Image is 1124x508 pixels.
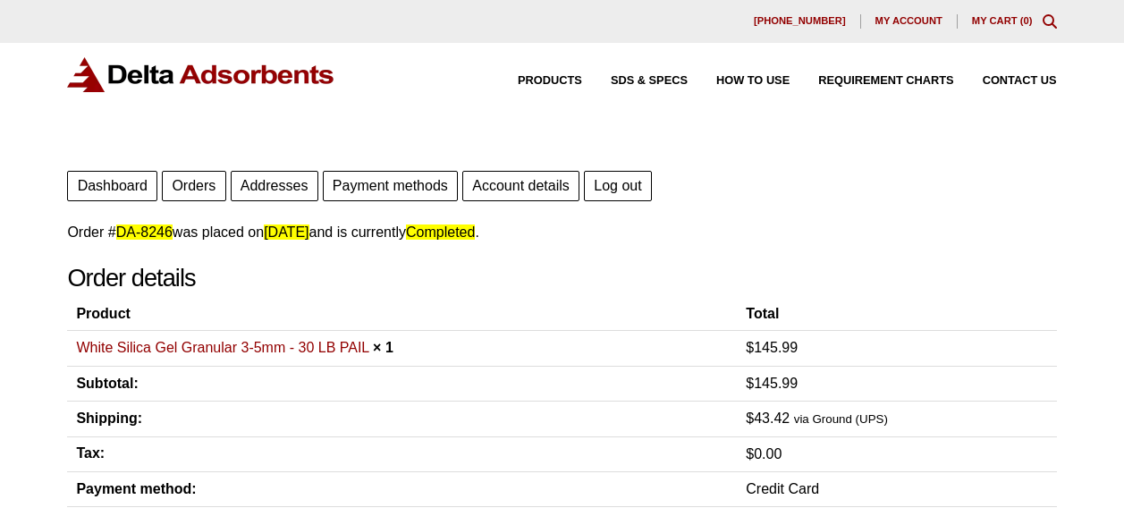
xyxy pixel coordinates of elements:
bdi: 145.99 [746,340,798,355]
mark: DA-8246 [116,224,173,240]
span: 0.00 [746,446,782,461]
th: Total [737,298,1056,331]
strong: × 1 [373,340,393,355]
span: $ [746,376,754,391]
a: Payment methods [323,171,458,201]
th: Subtotal: [67,366,737,401]
mark: Completed [406,224,475,240]
p: Order # was placed on and is currently . [67,220,1056,244]
a: Account details [462,171,579,201]
span: 43.42 [746,411,790,426]
span: $ [746,340,754,355]
nav: Account pages [67,166,1056,201]
span: Requirement Charts [818,75,953,87]
small: via Ground (UPS) [794,412,888,426]
span: My account [875,16,942,26]
span: $ [746,411,754,426]
a: Contact Us [954,75,1057,87]
a: [PHONE_NUMBER] [739,14,861,29]
span: $ [746,446,754,461]
th: Product [67,298,737,331]
a: Orders [162,171,225,201]
td: Credit Card [737,472,1056,507]
a: Requirement Charts [790,75,953,87]
th: Payment method: [67,472,737,507]
a: My Cart (0) [972,15,1033,26]
a: How to Use [688,75,790,87]
mark: [DATE] [264,224,308,240]
img: Delta Adsorbents [67,57,335,92]
a: Products [489,75,582,87]
a: My account [861,14,958,29]
a: White Silica Gel Granular 3-5mm - 30 LB PAIL [76,340,368,355]
div: Toggle Modal Content [1043,14,1057,29]
a: Dashboard [67,171,157,201]
span: 0 [1023,15,1028,26]
th: Shipping: [67,402,737,436]
span: How to Use [716,75,790,87]
th: Tax: [67,436,737,471]
span: Products [518,75,582,87]
span: 145.99 [746,376,798,391]
a: Log out [584,171,652,201]
a: Addresses [231,171,318,201]
span: [PHONE_NUMBER] [754,16,846,26]
span: Contact Us [983,75,1057,87]
h2: Order details [67,264,1056,293]
a: SDS & SPECS [582,75,688,87]
span: SDS & SPECS [611,75,688,87]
